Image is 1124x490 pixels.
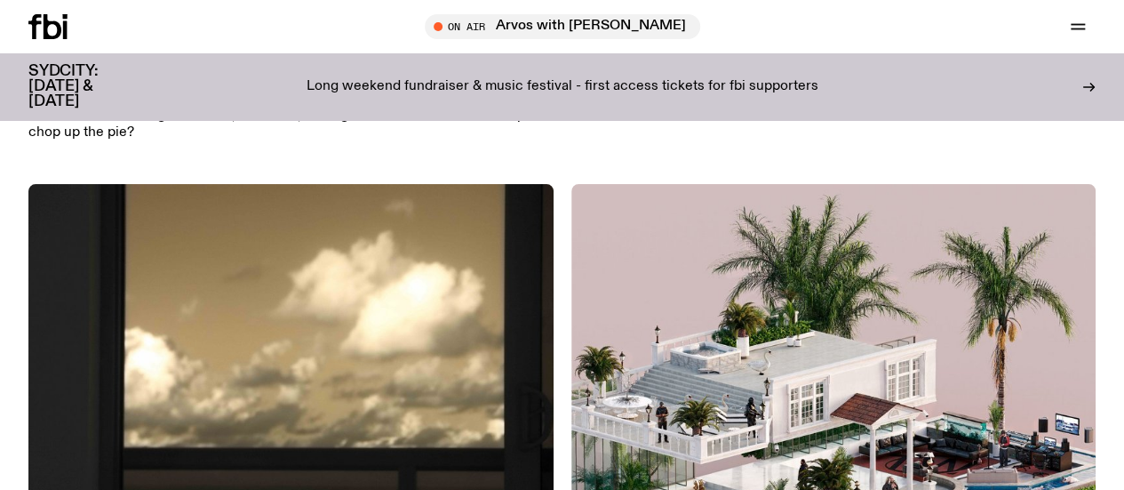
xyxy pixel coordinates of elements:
[425,14,700,39] button: On AirArvos with [PERSON_NAME]
[28,64,142,109] h3: SYDCITY: [DATE] & [DATE]
[28,108,554,141] p: Life is an intertwining of dreams, emotions, feelings and behaviours. How do you chop up the pie?
[307,79,818,95] p: Long weekend fundraiser & music festival - first access tickets for fbi supporters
